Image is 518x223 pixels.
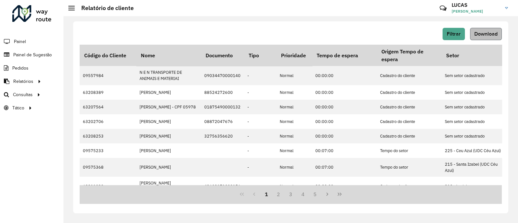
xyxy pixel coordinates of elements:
[474,31,498,37] span: Download
[201,66,244,85] td: 09034470000140
[276,114,312,129] td: Normal
[442,129,506,143] td: Sem setor cadastrado
[377,129,442,143] td: Cadastro do cliente
[12,65,28,72] span: Pedidos
[272,188,285,200] button: 2
[12,105,24,111] span: Tático
[136,114,201,129] td: [PERSON_NAME]
[14,38,26,45] span: Painel
[136,129,201,143] td: [PERSON_NAME]
[276,66,312,85] td: Normal
[276,129,312,143] td: Normal
[136,177,201,195] td: [PERSON_NAME] 07053229637
[443,28,465,40] button: Filtrar
[312,114,377,129] td: 00:00:00
[377,143,442,158] td: Tempo do setor
[201,45,244,66] th: Documento
[244,45,276,66] th: Tipo
[201,177,244,195] td: 43693171000156
[80,66,136,85] td: 09557984
[442,45,506,66] th: Setor
[136,158,201,177] td: [PERSON_NAME]
[447,31,461,37] span: Filtrar
[80,143,136,158] td: 09575233
[442,85,506,100] td: Sem setor cadastrado
[442,66,506,85] td: Sem setor cadastrado
[452,2,500,8] h3: LUCAS
[80,177,136,195] td: 63211038
[13,51,52,58] span: Painel de Sugestão
[13,91,33,98] span: Consultas
[276,100,312,114] td: Normal
[136,100,201,114] td: [PERSON_NAME] - CPF 05978
[377,100,442,114] td: Cadastro do cliente
[276,143,312,158] td: Normal
[136,143,201,158] td: [PERSON_NAME]
[309,188,321,200] button: 5
[442,100,506,114] td: Sem setor cadastrado
[244,158,276,177] td: -
[244,177,276,195] td: -
[321,188,333,200] button: Next Page
[260,188,273,200] button: 1
[201,100,244,114] td: 01875490000132
[452,8,500,14] span: [PERSON_NAME]
[80,158,136,177] td: 09575368
[442,143,506,158] td: 225 - Ceu Azul (UDC Céu Azul)
[377,85,442,100] td: Cadastro do cliente
[80,45,136,66] th: Código do Cliente
[276,177,312,195] td: Normal
[312,45,377,66] th: Tempo de espera
[244,114,276,129] td: -
[312,129,377,143] td: 00:00:00
[312,143,377,158] td: 00:07:00
[276,158,312,177] td: Normal
[244,129,276,143] td: -
[75,5,134,12] h2: Relatório de cliente
[442,114,506,129] td: Sem setor cadastrado
[312,85,377,100] td: 00:00:00
[377,45,442,66] th: Origem Tempo de espera
[333,188,346,200] button: Last Page
[136,45,201,66] th: Nome
[470,28,502,40] button: Download
[312,158,377,177] td: 00:07:00
[442,158,506,177] td: 215 - Santa Izabel (UDC Céu Azul)
[80,114,136,129] td: 63202706
[377,114,442,129] td: Cadastro do cliente
[436,1,450,15] a: Contato Rápido
[244,85,276,100] td: -
[80,129,136,143] td: 63208253
[276,45,312,66] th: Prioridade
[312,66,377,85] td: 00:00:00
[244,143,276,158] td: -
[80,100,136,114] td: 63207564
[13,78,33,85] span: Relatórios
[285,188,297,200] button: 3
[136,66,201,85] td: N E N TRANSPORTE DE ANIMAIS E MATERIAI
[312,100,377,114] td: 00:00:00
[377,66,442,85] td: Cadastro do cliente
[312,177,377,195] td: 00:00:00
[136,85,201,100] td: [PERSON_NAME]
[244,66,276,85] td: -
[297,188,309,200] button: 4
[201,114,244,129] td: 08872047676
[201,129,244,143] td: 32756356620
[377,177,442,195] td: Cadastro do cliente
[244,100,276,114] td: -
[442,177,506,195] td: 318 - Lapinha
[276,85,312,100] td: Normal
[201,85,244,100] td: 88524272600
[80,85,136,100] td: 63208389
[377,158,442,177] td: Tempo do setor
